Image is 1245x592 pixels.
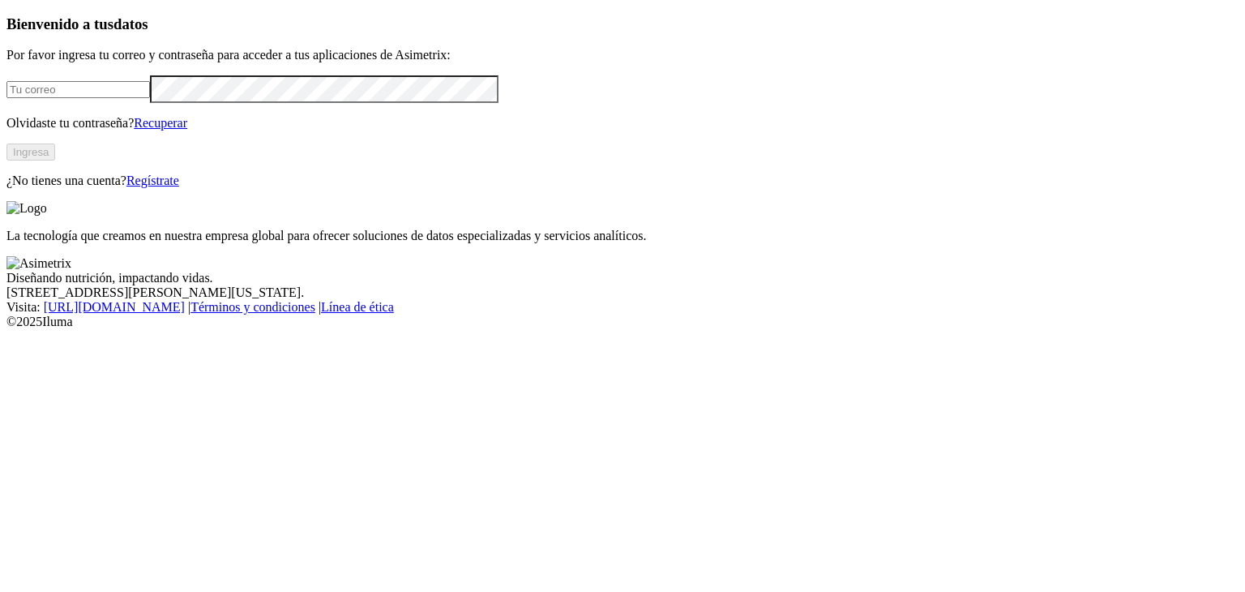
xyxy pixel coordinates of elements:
[6,300,1239,315] div: Visita : | |
[6,81,150,98] input: Tu correo
[6,256,71,271] img: Asimetrix
[6,48,1239,62] p: Por favor ingresa tu correo y contraseña para acceder a tus aplicaciones de Asimetrix:
[190,300,315,314] a: Términos y condiciones
[113,15,148,32] span: datos
[6,271,1239,285] div: Diseñando nutrición, impactando vidas.
[44,300,185,314] a: [URL][DOMAIN_NAME]
[134,116,187,130] a: Recuperar
[321,300,394,314] a: Línea de ética
[6,201,47,216] img: Logo
[126,174,179,187] a: Regístrate
[6,144,55,161] button: Ingresa
[6,116,1239,131] p: Olvidaste tu contraseña?
[6,15,1239,33] h3: Bienvenido a tus
[6,174,1239,188] p: ¿No tienes una cuenta?
[6,229,1239,243] p: La tecnología que creamos en nuestra empresa global para ofrecer soluciones de datos especializad...
[6,285,1239,300] div: [STREET_ADDRESS][PERSON_NAME][US_STATE].
[6,315,1239,329] div: © 2025 Iluma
